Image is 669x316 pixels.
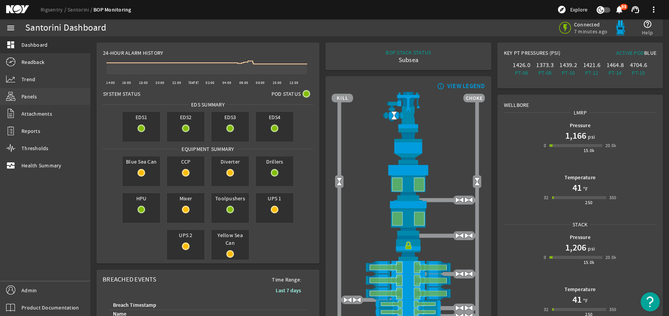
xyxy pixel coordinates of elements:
div: 1373.3 [535,61,555,69]
div: VIEW LEGEND [447,82,485,90]
div: BOP STACK STATUS [386,49,431,56]
div: Santorini Dashboard [25,24,106,32]
span: 7 minutes ago [574,28,607,35]
span: LMRP [571,109,589,116]
text: 20:00 [155,80,164,85]
div: 1464.8 [605,61,625,69]
mat-icon: dashboard [6,40,15,49]
img: RiserAdapter.png [332,92,485,128]
div: 15.0k [584,259,595,266]
div: 1421.6 [582,61,602,69]
text: 14:00 [106,80,115,85]
mat-icon: menu [6,23,15,33]
span: Attachments [21,110,52,118]
img: ValveOpen.png [455,269,464,278]
mat-icon: info_outline [435,83,445,89]
button: more_vert [644,0,663,19]
div: 32 [544,194,549,201]
div: 20.0k [605,254,617,261]
img: ValveOpen.png [464,269,473,278]
span: Breached Events [103,275,156,283]
div: PT-08 [535,69,555,77]
span: Panels [21,93,37,100]
b: Temperature [564,286,595,293]
img: ShearRamOpen.png [332,261,485,274]
text: 10:00 [273,80,281,85]
img: Valve2Open.png [389,111,399,120]
img: ValveOpen.png [455,303,464,313]
span: Equipment Summary [179,145,237,153]
text: 18:00 [139,80,148,85]
span: Diverter [211,156,249,167]
img: PipeRamOpen.png [332,308,485,316]
span: Explore [570,6,587,13]
text: 02:00 [206,80,214,85]
div: Breach Timestamp [113,301,156,309]
span: Connected [574,21,607,28]
span: HPU [123,193,160,204]
span: Product Documentation [21,304,79,311]
div: Key PT Pressures (PSI) [504,49,580,60]
div: Breach Timestamp [112,301,301,309]
img: Valve2Open.png [473,177,482,187]
img: Bluepod.svg [613,20,628,36]
h1: 41 [572,293,582,306]
span: °F [582,297,588,305]
span: Mixer [167,193,204,204]
div: 15.0k [584,147,595,154]
a: Rigsentry [41,6,67,13]
span: EDS4 [256,112,293,123]
span: Blue Sea Can [123,156,160,167]
img: ValveOpen.png [352,295,361,305]
span: Trend [21,75,35,83]
span: psi [586,245,595,252]
h1: 1,206 [565,241,586,254]
div: 350 [609,194,617,201]
mat-icon: monitor_heart [6,161,15,170]
b: Last 7 days [276,287,301,294]
div: Wellbore [498,95,663,109]
span: Help [642,29,653,36]
span: EDS SUMMARY [188,101,227,108]
span: UPS 2 [167,230,204,241]
h1: 1,166 [565,129,586,142]
span: EDS1 [123,112,160,123]
div: PT-10 [558,69,579,77]
mat-icon: help_outline [643,20,652,29]
span: °F [582,185,588,193]
div: 350 [609,306,617,313]
span: System Status [103,90,140,98]
span: Active Pod [616,49,644,56]
div: 1439.2 [558,61,579,69]
img: ValveOpen.png [343,295,352,305]
a: Santorini [67,6,93,13]
img: Valve2Open.png [335,177,344,187]
text: 06:00 [239,80,248,85]
img: RiserConnectorLock.png [332,236,485,261]
span: Toolpushers [211,193,249,204]
div: PT-12 [582,69,602,77]
div: 0 [544,254,546,261]
text: [DATE] [188,80,199,85]
img: ValveOpen.png [464,231,473,240]
a: BOP Monitoring [93,6,131,13]
span: EDS3 [211,112,249,123]
span: Drillers [256,156,293,167]
text: 08:00 [256,80,265,85]
img: ValveOpen.png [464,303,473,313]
img: ValveOpen.png [455,195,464,205]
span: psi [586,133,595,141]
span: Reports [21,127,40,135]
b: Pressure [570,234,590,241]
div: 0 [544,142,546,149]
div: Subsea [386,56,431,64]
span: Readback [21,58,44,66]
span: Yellow Sea Can [211,230,249,248]
span: Health Summary [21,162,62,169]
span: Pod Status [272,90,301,98]
text: 04:00 [222,80,231,85]
span: CCP [167,156,204,167]
mat-icon: notifications [615,5,624,14]
div: PT-14 [605,69,625,77]
text: 12:00 [290,80,298,85]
